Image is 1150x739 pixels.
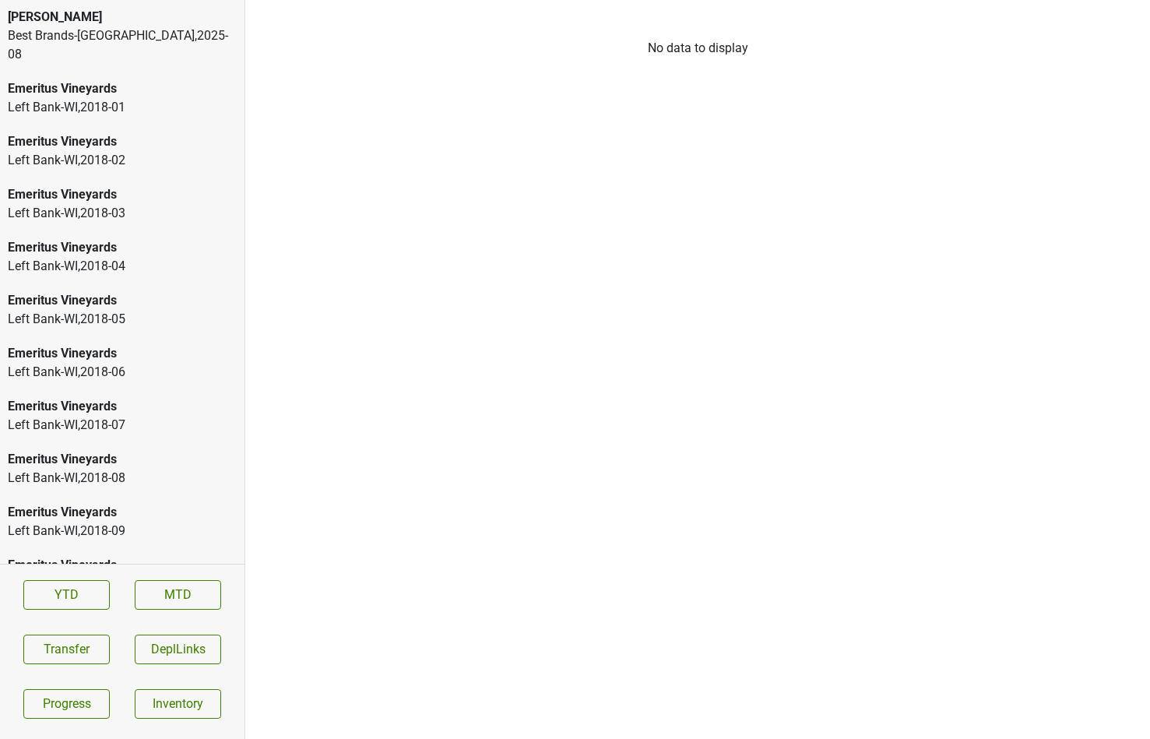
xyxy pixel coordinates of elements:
div: Emeritus Vineyards [8,344,237,363]
div: Left Bank-WI , 2018 - 05 [8,310,237,329]
a: MTD [135,580,221,610]
div: [PERSON_NAME] [8,8,237,26]
div: Emeritus Vineyards [8,291,237,310]
div: Emeritus Vineyards [8,238,237,257]
div: Emeritus Vineyards [8,79,237,98]
div: Left Bank-WI , 2018 - 01 [8,98,237,117]
div: Left Bank-WI , 2018 - 06 [8,363,237,382]
div: Left Bank-WI , 2018 - 08 [8,469,237,487]
div: Left Bank-WI , 2018 - 04 [8,257,237,276]
a: YTD [23,580,110,610]
div: Left Bank-WI , 2018 - 07 [8,416,237,435]
div: Emeritus Vineyards [8,556,237,575]
button: Transfer [23,635,110,664]
button: DeplLinks [135,635,221,664]
div: Emeritus Vineyards [8,450,237,469]
div: Left Bank-WI , 2018 - 09 [8,522,237,540]
div: Emeritus Vineyards [8,185,237,204]
div: Left Bank-WI , 2018 - 03 [8,204,237,223]
div: Emeritus Vineyards [8,132,237,151]
div: Emeritus Vineyards [8,397,237,416]
a: Inventory [135,689,221,719]
a: Progress [23,689,110,719]
div: Emeritus Vineyards [8,503,237,522]
div: Best Brands-[GEOGRAPHIC_DATA] , 2025 - 08 [8,26,237,64]
div: No data to display [245,39,1150,58]
div: Left Bank-WI , 2018 - 02 [8,151,237,170]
